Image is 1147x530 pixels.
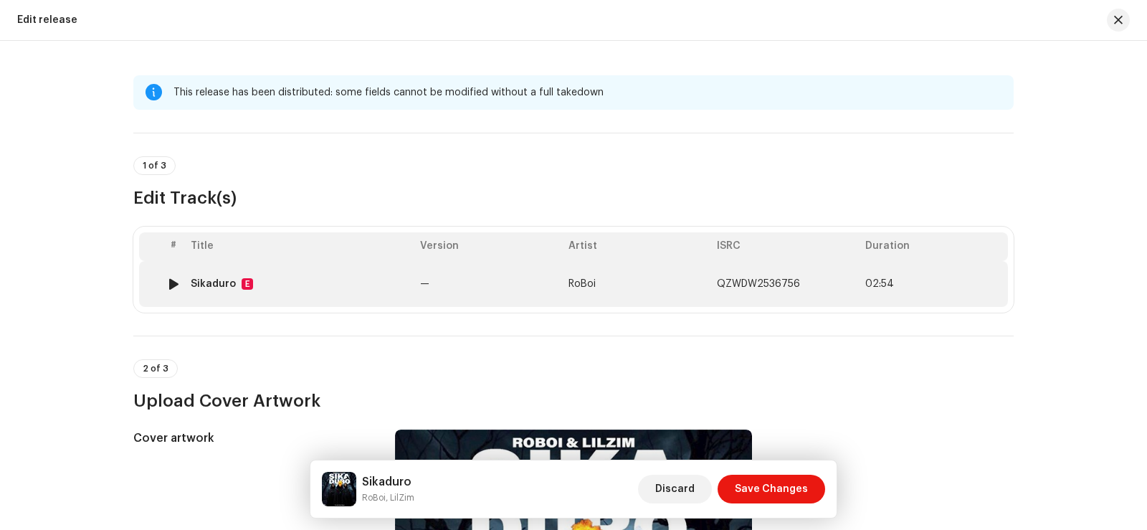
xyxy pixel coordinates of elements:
div: E [242,278,253,290]
h5: Cover artwork [133,430,372,447]
th: Version [414,232,563,261]
th: Title [185,232,414,261]
span: 02:54 [865,278,894,290]
span: RoBoi [568,279,596,289]
h3: Upload Cover Artwork [133,389,1014,412]
span: — [420,279,429,289]
th: ISRC [711,232,860,261]
button: Discard [638,475,712,503]
h5: Sikaduro [362,473,414,491]
th: Duration [860,232,1008,261]
img: d4c23554-21a3-4b79-b134-ac83a3b076a4 [322,472,356,506]
div: This release has been distributed: some fields cannot be modified without a full takedown [173,84,1002,101]
span: Save Changes [735,475,808,503]
button: Save Changes [718,475,825,503]
th: Artist [563,232,711,261]
small: Sikaduro [362,491,414,505]
span: QZWDW2536756 [717,279,800,289]
h3: Edit Track(s) [133,186,1014,209]
span: Discard [655,475,695,503]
